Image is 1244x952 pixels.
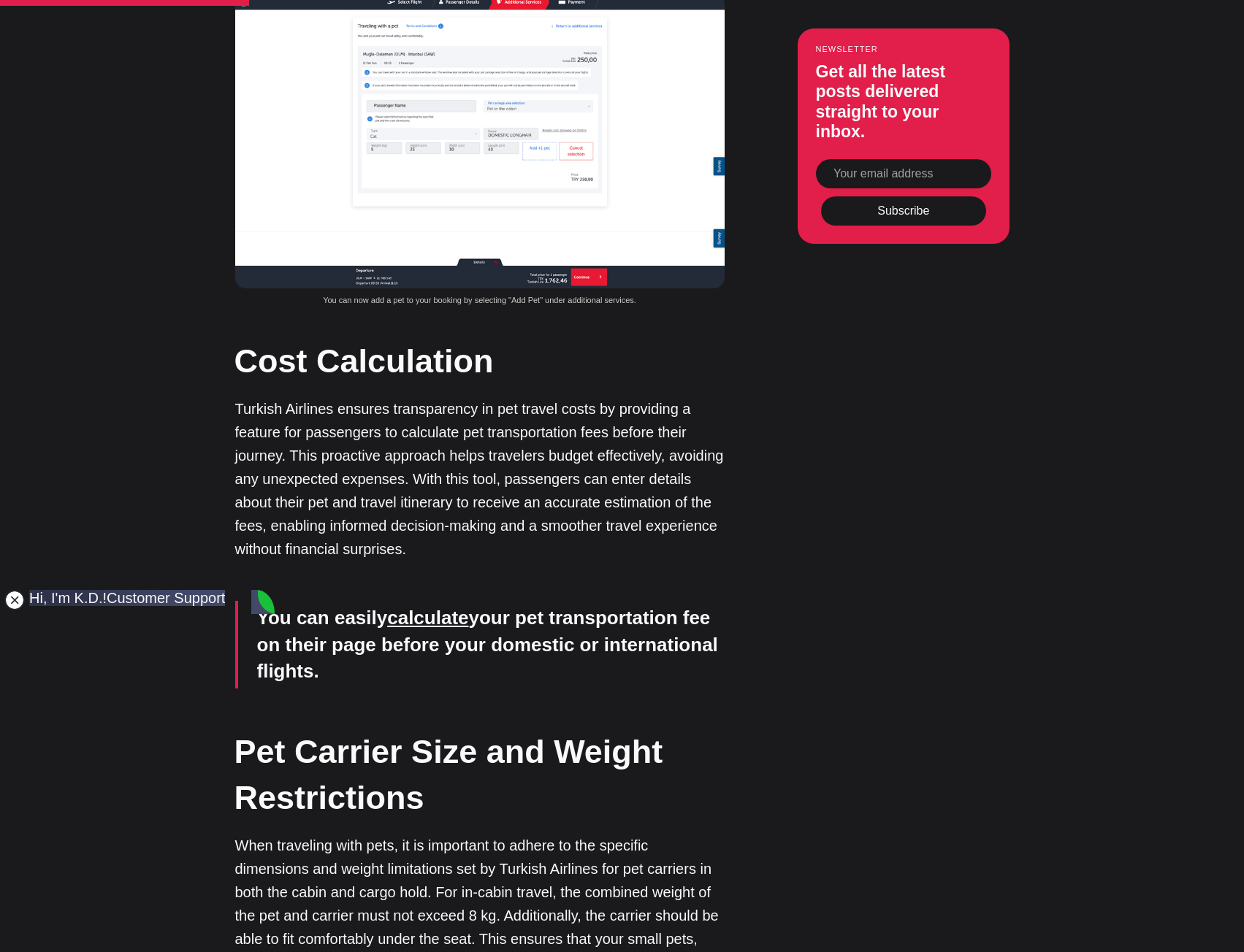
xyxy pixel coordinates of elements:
a: calculate [387,607,468,629]
p: Turkish Airlines ensures transparency in pet travel costs by providing a feature for passengers t... [235,397,725,561]
input: Your email address [816,159,991,188]
blockquote: You can easily your pet transportation fee on their page before your domestic or international fl... [235,601,725,688]
h3: Get all the latest posts delivered straight to your inbox. [816,61,991,142]
h2: Pet Carrier Size and Weight Restrictions [234,729,724,821]
small: Newsletter [816,45,991,53]
button: Subscribe [821,196,986,225]
h2: Cost Calculation [234,338,724,384]
span: You can now add a pet to your booking by selecting "Add Pet" under additional services. [323,296,636,304]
